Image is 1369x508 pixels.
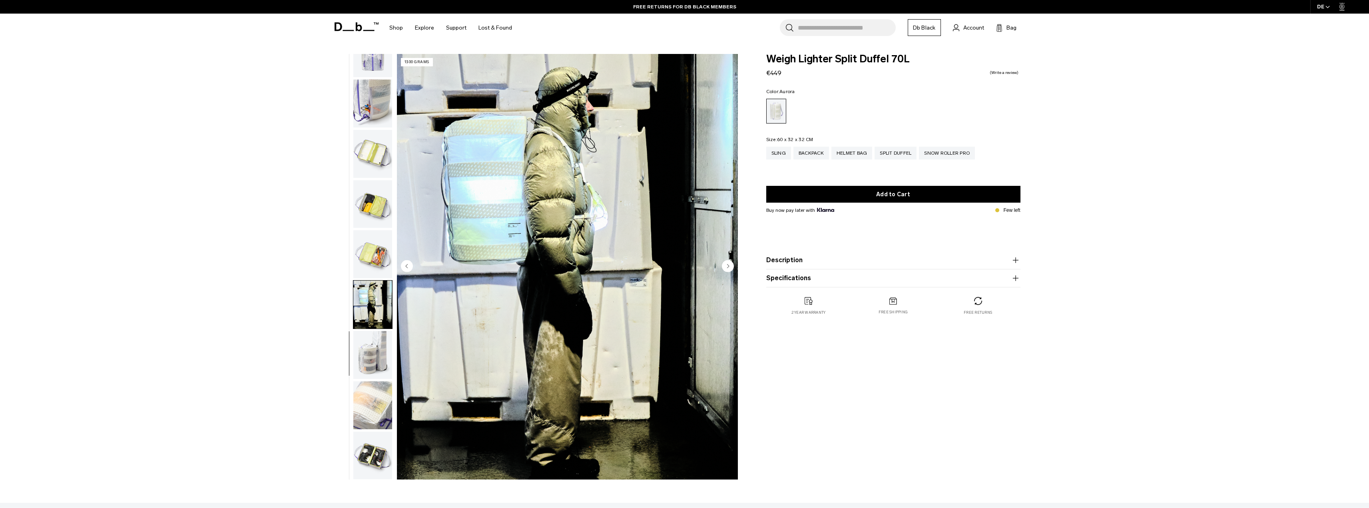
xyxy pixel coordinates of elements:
[964,310,992,315] p: Free returns
[397,54,738,480] li: 9 / 12
[353,432,392,480] img: Weigh_Lighter_Split_Duffel_70L_8.png
[389,14,403,42] a: Shop
[446,14,466,42] a: Support
[415,14,434,42] a: Explore
[879,309,908,315] p: Free shipping
[766,255,1020,265] button: Description
[397,54,738,480] img: Weigh Lighter Split Duffel 70L Aurora
[766,137,813,142] legend: Size:
[633,3,736,10] a: FREE RETURNS FOR DB BLACK MEMBERS
[353,180,393,229] button: Weigh_Lighter_Split_Duffel_70L_6.png
[817,208,834,212] img: {"height" => 20, "alt" => "Klarna"}
[353,331,392,379] img: Weigh_Lighter_Split_Duffel_70L_9.png
[766,69,781,77] span: €449
[875,147,917,159] a: Split Duffel
[353,230,392,278] img: Weigh_Lighter_Split_Duffel_70L_7.png
[722,260,734,273] button: Next slide
[831,147,873,159] a: Helmet Bag
[766,186,1020,203] button: Add to Cart
[766,207,834,214] span: Buy now pay later with
[766,89,795,94] legend: Color:
[478,14,512,42] a: Lost & Found
[766,147,791,159] a: Sling
[353,381,392,429] img: Weigh_Lighter_Split_Duffel_70L_10.png
[766,54,1020,64] span: Weigh Lighter Split Duffel 70L
[353,381,393,430] button: Weigh_Lighter_Split_Duffel_70L_10.png
[1006,24,1016,32] span: Bag
[1003,207,1020,214] p: Few left
[353,129,393,178] button: Weigh_Lighter_Split_Duffel_70L_5.png
[401,260,413,273] button: Previous slide
[990,71,1018,75] a: Write a review
[793,147,829,159] a: Backpack
[353,79,393,128] button: Weigh_Lighter_Split_Duffel_70L_4.png
[996,23,1016,32] button: Bag
[766,99,786,124] a: Aurora
[919,147,975,159] a: Snow Roller Pro
[777,137,813,142] span: 60 x 32 x 32 CM
[908,19,941,36] a: Db Black
[353,180,392,228] img: Weigh_Lighter_Split_Duffel_70L_6.png
[963,24,984,32] span: Account
[353,230,393,279] button: Weigh_Lighter_Split_Duffel_70L_7.png
[779,89,795,94] span: Aurora
[353,80,392,127] img: Weigh_Lighter_Split_Duffel_70L_4.png
[383,14,518,42] nav: Main Navigation
[791,310,826,315] p: 2 year warranty
[353,130,392,178] img: Weigh_Lighter_Split_Duffel_70L_5.png
[353,280,393,329] button: Weigh Lighter Split Duffel 70L Aurora
[353,431,393,480] button: Weigh_Lighter_Split_Duffel_70L_8.png
[401,58,433,66] p: 1300 grams
[953,23,984,32] a: Account
[353,281,392,329] img: Weigh Lighter Split Duffel 70L Aurora
[766,273,1020,283] button: Specifications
